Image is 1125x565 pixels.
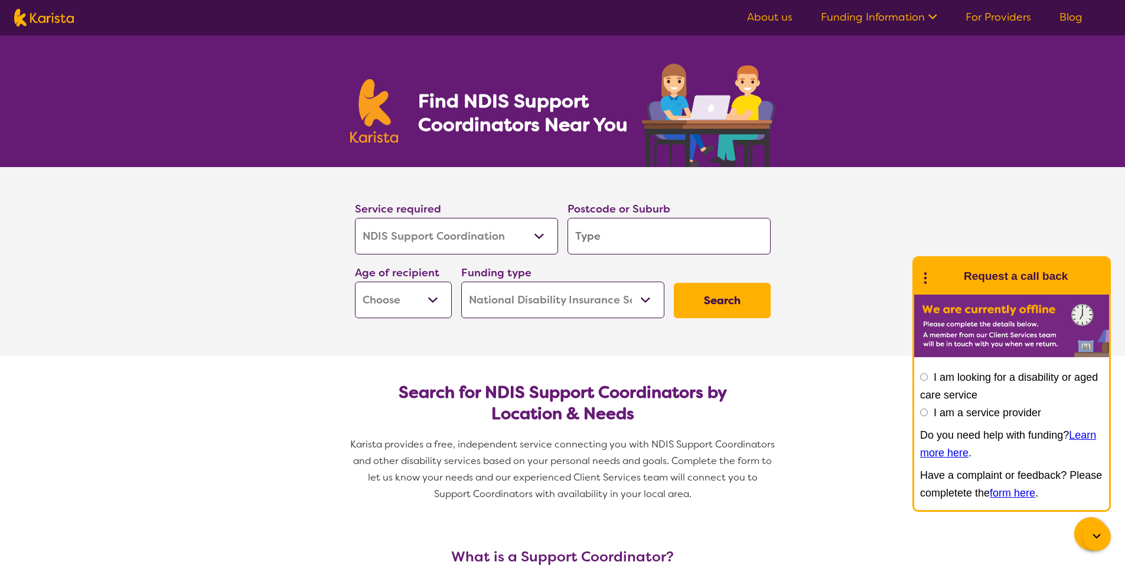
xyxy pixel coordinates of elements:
[964,267,1068,285] h1: Request a call back
[350,438,777,500] span: Karista provides a free, independent service connecting you with NDIS Support Coordinators and ot...
[461,266,531,280] label: Funding type
[14,9,74,27] img: Karista logo
[1074,517,1107,550] button: Channel Menu
[364,382,761,424] h2: Search for NDIS Support Coordinators by Location & Needs
[914,295,1109,357] img: Karista offline chat form to request call back
[990,487,1035,499] a: form here
[933,264,957,288] img: Karista
[920,426,1103,462] p: Do you need help with funding? .
[966,10,1031,24] a: For Providers
[568,202,670,216] label: Postcode or Suburb
[1059,10,1082,24] a: Blog
[920,371,1098,401] label: I am looking for a disability or aged care service
[642,64,775,167] img: support-coordination
[355,202,441,216] label: Service required
[920,466,1103,502] p: Have a complaint or feedback? Please completete the .
[821,10,937,24] a: Funding Information
[418,89,637,136] h1: Find NDIS Support Coordinators Near You
[350,79,399,143] img: Karista logo
[355,266,439,280] label: Age of recipient
[747,10,793,24] a: About us
[674,283,771,318] button: Search
[350,548,775,565] h3: What is a Support Coordinator?
[568,218,771,254] input: Type
[934,407,1041,419] label: I am a service provider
